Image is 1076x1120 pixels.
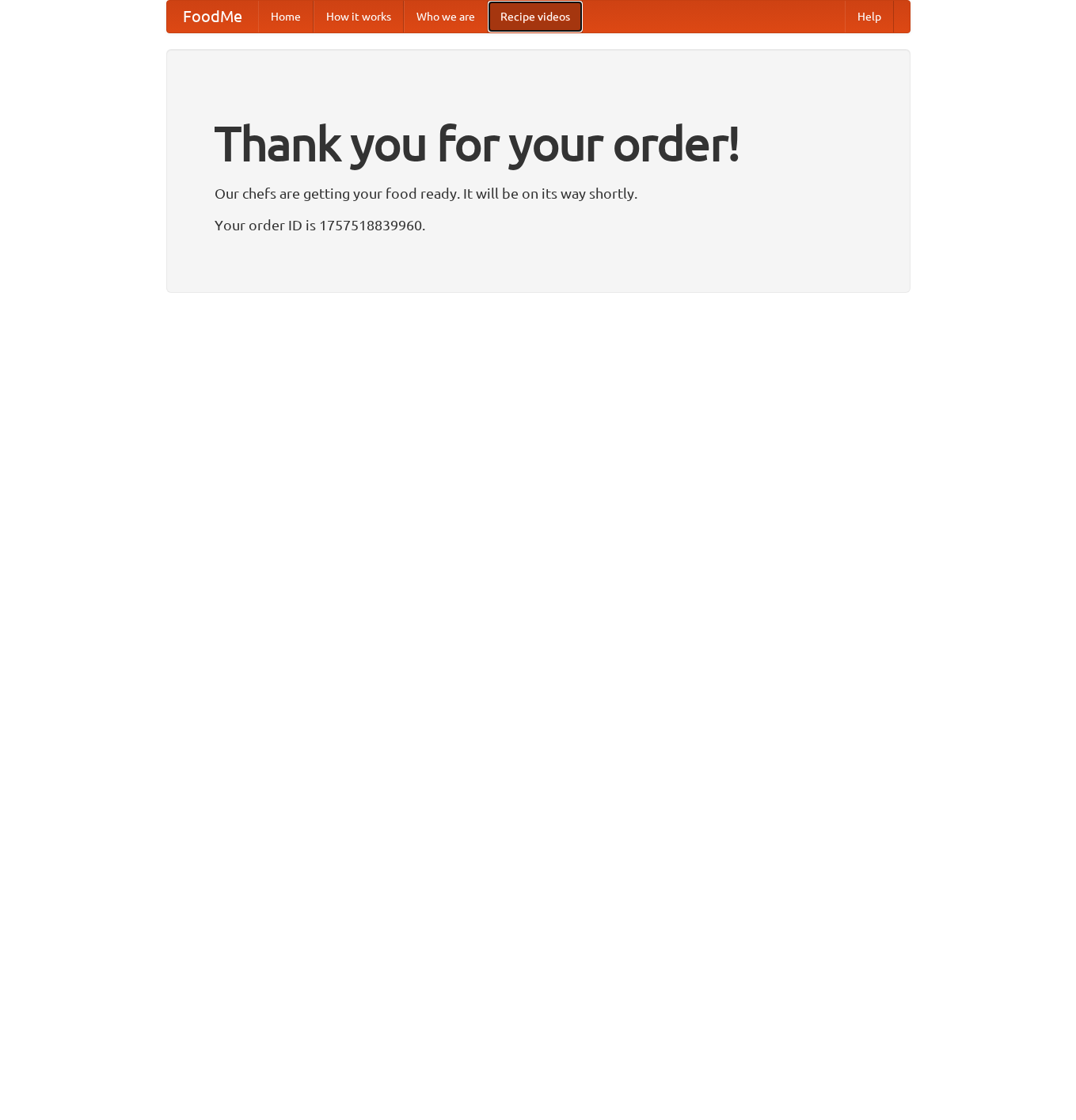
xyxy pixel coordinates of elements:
[314,1,404,32] a: How it works
[488,1,583,32] a: Recipe videos
[404,1,488,32] a: Who we are
[845,1,894,32] a: Help
[215,181,862,205] p: Our chefs are getting your food ready. It will be on its way shortly.
[258,1,314,32] a: Home
[215,213,862,237] p: Your order ID is 1757518839960.
[215,105,862,181] h1: Thank you for your order!
[167,1,258,32] a: FoodMe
